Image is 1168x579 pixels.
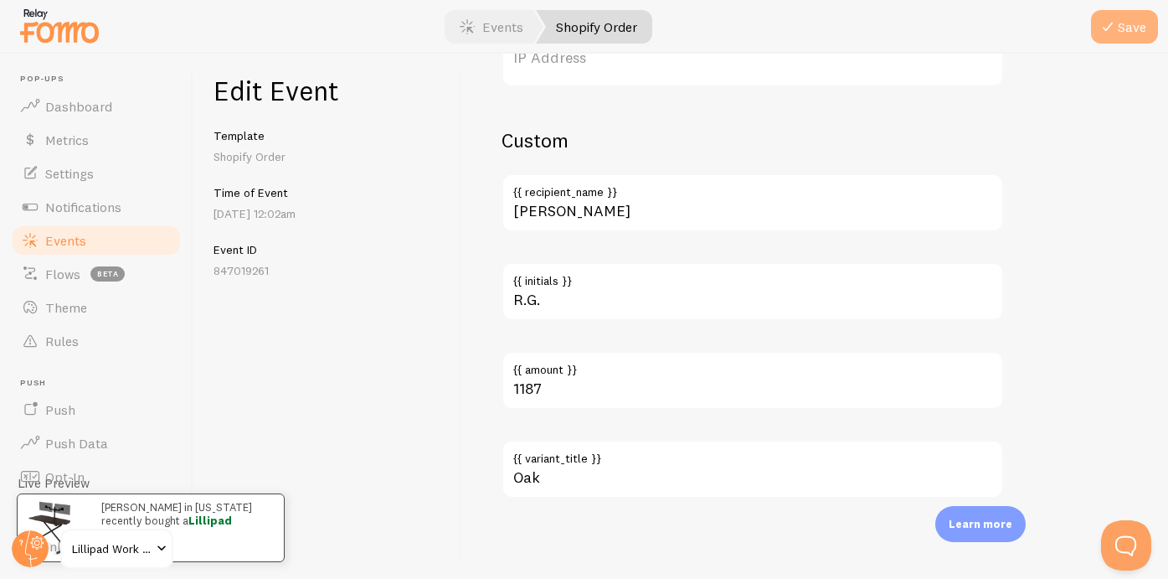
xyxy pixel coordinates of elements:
span: Dashboard [45,98,112,115]
iframe: Help Scout Beacon - Open [1101,520,1151,571]
a: Rules [10,324,183,358]
span: Rules [45,333,79,349]
a: Flows beta [10,257,183,291]
a: Opt-In [10,460,183,494]
p: Shopify Order [214,148,440,165]
span: Notifications [45,199,121,215]
p: [DATE] 12:02am [214,205,440,222]
span: Push Data [45,435,108,452]
a: Settings [10,157,183,190]
p: Learn more [949,516,1012,532]
p: 847019261 [214,262,440,279]
label: {{ recipient_name }} [502,173,1004,202]
span: Push [20,378,183,389]
div: Learn more [935,506,1026,542]
label: {{ variant_title }} [502,440,1004,468]
a: Push Data [10,426,183,460]
h2: Custom [502,127,1004,153]
a: Theme [10,291,183,324]
span: Events [45,232,86,249]
label: {{ amount }} [502,351,1004,380]
span: Flows [45,266,80,282]
h5: Time of Event [214,185,440,200]
span: Lillipad Work Solutions [72,539,152,559]
h5: Event ID [214,242,440,257]
span: Opt-In [45,468,85,485]
span: Theme [45,299,87,316]
a: Metrics [10,123,183,157]
span: Push [45,401,75,418]
label: {{ initials }} [502,262,1004,291]
h5: Template [214,128,440,143]
label: IP Address [502,28,1004,87]
a: Dashboard [10,90,183,123]
span: Settings [45,165,94,182]
a: Lillipad Work Solutions [60,529,173,569]
span: beta [90,266,125,282]
img: fomo-relay-logo-orange.svg [18,4,101,47]
a: Notifications [10,190,183,224]
h1: Edit Event [214,74,440,108]
span: Metrics [45,132,89,148]
a: Events [10,224,183,257]
span: Pop-ups [20,74,183,85]
a: Push [10,393,183,426]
